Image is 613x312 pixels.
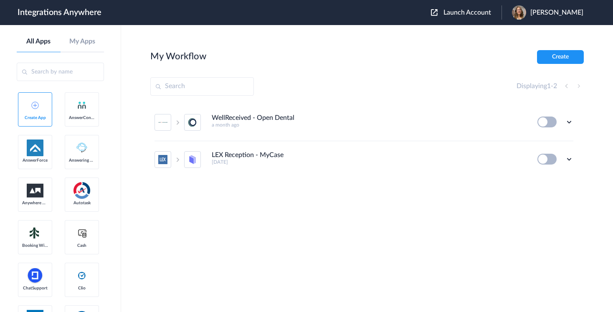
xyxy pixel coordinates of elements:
img: add-icon.svg [31,101,39,109]
h4: WellReceived - Open Dental [212,114,294,122]
img: Setmore_Logo.svg [27,226,43,241]
span: Cash [69,243,95,248]
button: Launch Account [431,9,502,17]
img: chatsupport-icon.svg [27,267,43,284]
h4: LEX Reception - MyCase [212,151,284,159]
img: answerconnect-logo.svg [77,100,87,110]
span: Launch Account [443,9,491,16]
input: Search by name [17,63,104,81]
img: autotask.png [73,182,90,199]
span: Create App [22,115,48,120]
span: AnswerConnect [69,115,95,120]
input: Search [150,77,254,96]
h5: [DATE] [212,159,526,165]
img: af-app-logo.svg [27,140,43,156]
img: Answering_service.png [73,140,90,156]
span: ChatSupport [22,286,48,291]
a: All Apps [17,38,61,46]
img: aww.png [27,184,43,198]
span: Anywhere Works [22,200,48,205]
img: clio-logo.svg [77,271,87,281]
h5: a month ago [212,122,526,128]
span: AnswerForce [22,158,48,163]
span: 1 [547,83,551,89]
h1: Integrations Anywhere [18,8,101,18]
a: My Apps [61,38,104,46]
h2: My Workflow [150,51,206,62]
img: launch-acct-icon.svg [431,9,438,16]
img: blob [512,5,526,20]
img: cash-logo.svg [77,228,87,238]
span: Clio [69,286,95,291]
span: 2 [553,83,557,89]
span: Autotask [69,200,95,205]
span: Booking Widget [22,243,48,248]
span: [PERSON_NAME] [530,9,583,17]
span: Answering Service [69,158,95,163]
h4: Displaying - [517,82,557,90]
button: Create [537,50,584,64]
